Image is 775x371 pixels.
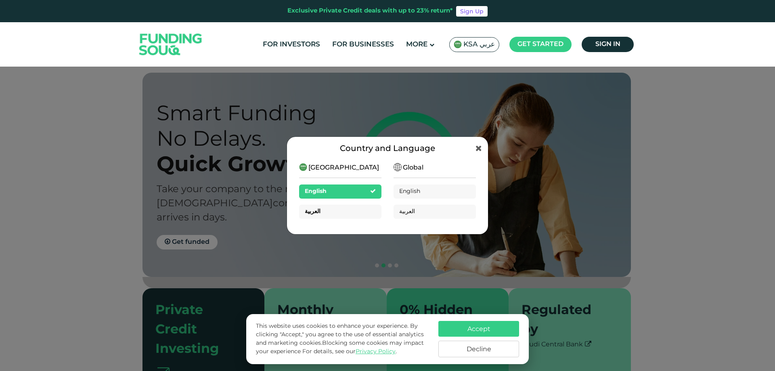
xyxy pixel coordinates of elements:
[517,41,563,47] span: Get started
[287,6,453,16] div: Exclusive Private Credit deals with up to 23% return*
[305,209,320,214] span: العربية
[438,321,519,337] button: Accept
[299,163,307,171] img: SA Flag
[438,341,519,357] button: Decline
[256,322,430,356] p: This website uses cookies to enhance your experience. By clicking "Accept," you agree to the use ...
[356,349,396,354] a: Privacy Policy
[463,40,495,49] span: KSA عربي
[406,41,427,48] span: More
[299,143,476,155] div: Country and Language
[394,163,402,171] img: SA Flag
[582,37,634,52] a: Sign in
[305,189,327,194] span: English
[454,40,462,48] img: SA Flag
[330,38,396,51] a: For Businesses
[308,163,379,173] span: [GEOGRAPHIC_DATA]
[131,24,210,65] img: Logo
[595,41,620,47] span: Sign in
[399,189,420,194] span: English
[256,340,424,354] span: Blocking some cookies may impact your experience
[399,209,415,214] span: العربية
[403,163,423,173] span: Global
[456,6,488,17] a: Sign Up
[261,38,322,51] a: For Investors
[302,349,397,354] span: For details, see our .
